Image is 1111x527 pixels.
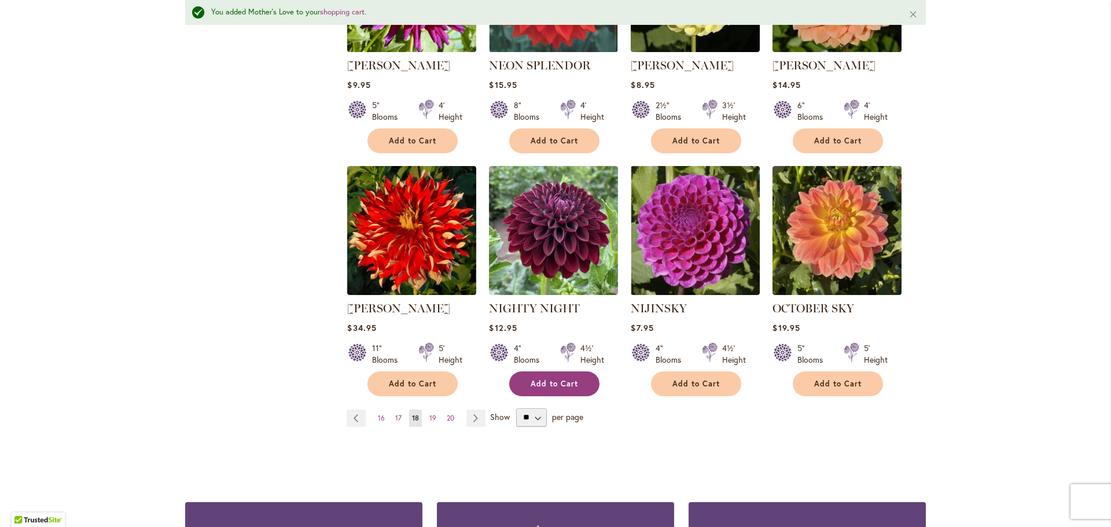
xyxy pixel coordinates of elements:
span: Add to Cart [531,136,578,146]
a: Neon Splendor [489,43,618,54]
img: Nighty Night [489,166,618,295]
a: 20 [444,410,457,427]
div: 4' Height [864,99,888,123]
a: Nighty Night [489,286,618,297]
a: [PERSON_NAME] [631,58,734,72]
div: 8" Blooms [514,99,546,123]
div: 11" Blooms [372,342,404,366]
a: NEON SPLENDOR [489,58,591,72]
a: [PERSON_NAME] [347,58,450,72]
div: 2½" Blooms [656,99,688,123]
span: Show [490,411,510,422]
button: Add to Cart [793,371,883,396]
a: 19 [426,410,439,427]
a: NETTIE [631,43,760,54]
button: Add to Cart [367,128,458,153]
span: Add to Cart [672,379,720,389]
span: $9.95 [347,79,370,90]
a: October Sky [772,286,902,297]
button: Add to Cart [509,128,599,153]
div: 5' Height [439,342,462,366]
span: Add to Cart [531,379,578,389]
div: 5" Blooms [372,99,404,123]
span: $8.95 [631,79,654,90]
span: Add to Cart [814,379,862,389]
div: 4' Height [439,99,462,123]
span: Add to Cart [389,379,436,389]
div: 4" Blooms [656,342,688,366]
div: 5" Blooms [797,342,830,366]
button: Add to Cart [651,128,741,153]
a: 17 [392,410,404,427]
span: $19.95 [772,322,800,333]
div: 4" Blooms [514,342,546,366]
iframe: Launch Accessibility Center [9,486,41,518]
div: 5' Height [864,342,888,366]
img: Nick Sr [347,166,476,295]
span: 19 [429,414,436,422]
div: 4½' Height [580,342,604,366]
div: 4½' Height [722,342,746,366]
a: 16 [375,410,388,427]
img: October Sky [772,166,902,295]
span: $12.95 [489,322,517,333]
img: NIJINSKY [631,166,760,295]
span: Add to Cart [389,136,436,146]
span: Add to Cart [814,136,862,146]
span: $14.95 [772,79,800,90]
button: Add to Cart [367,371,458,396]
a: NADINE JESSIE [347,43,476,54]
a: NIGHTY NIGHT [489,301,580,315]
span: per page [552,411,583,422]
span: $34.95 [347,322,376,333]
a: Nick Sr [347,286,476,297]
button: Add to Cart [509,371,599,396]
div: You added Mother's Love to your . [211,7,891,18]
button: Add to Cart [793,128,883,153]
a: [PERSON_NAME] [772,58,875,72]
span: 16 [378,414,385,422]
div: 4' Height [580,99,604,123]
span: 18 [412,414,419,422]
span: 20 [447,414,454,422]
span: $15.95 [489,79,517,90]
button: Add to Cart [651,371,741,396]
span: Add to Cart [672,136,720,146]
span: $7.95 [631,322,653,333]
div: 6" Blooms [797,99,830,123]
a: [PERSON_NAME] [347,301,450,315]
a: OCTOBER SKY [772,301,854,315]
a: shopping cart [320,7,365,17]
a: NIJINSKY [631,301,687,315]
a: Nicholas [772,43,902,54]
a: NIJINSKY [631,286,760,297]
span: 17 [395,414,402,422]
div: 3½' Height [722,99,746,123]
